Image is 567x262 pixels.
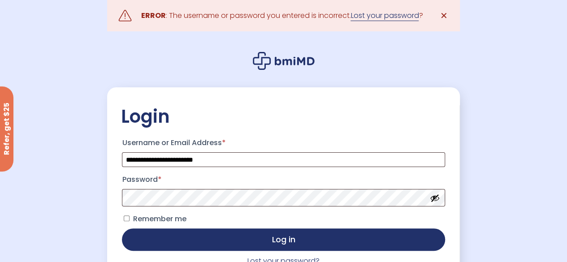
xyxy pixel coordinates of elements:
a: Lost your password [351,10,419,21]
div: : The username or password you entered is incorrect. ? [141,9,423,22]
button: Log in [122,228,445,251]
h2: Login [121,105,446,128]
label: Password [122,172,445,187]
button: Show password [430,193,440,203]
a: ✕ [435,7,453,25]
span: ✕ [440,9,448,22]
label: Username or Email Address [122,136,445,150]
input: Remember me [124,215,130,221]
strong: ERROR [141,10,165,21]
span: Remember me [133,214,186,224]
